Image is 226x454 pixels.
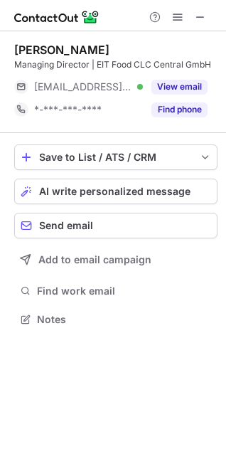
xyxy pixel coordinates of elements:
[39,220,93,231] span: Send email
[14,58,217,71] div: Managing Director | EIT Food CLC Central GmbH
[14,247,217,273] button: Add to email campaign
[151,80,208,94] button: Reveal Button
[37,313,212,326] span: Notes
[14,43,109,57] div: [PERSON_NAME]
[38,254,151,265] span: Add to email campaign
[14,213,217,238] button: Send email
[14,144,217,170] button: save-profile-one-click
[14,179,217,204] button: AI write personalized message
[39,186,190,197] span: AI write personalized message
[14,9,99,26] img: ContactOut v5.3.10
[39,152,193,163] div: Save to List / ATS / CRM
[14,281,217,301] button: Find work email
[34,80,132,93] span: [EMAIL_ADDRESS][DOMAIN_NAME]
[14,310,217,329] button: Notes
[37,285,212,297] span: Find work email
[151,102,208,117] button: Reveal Button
